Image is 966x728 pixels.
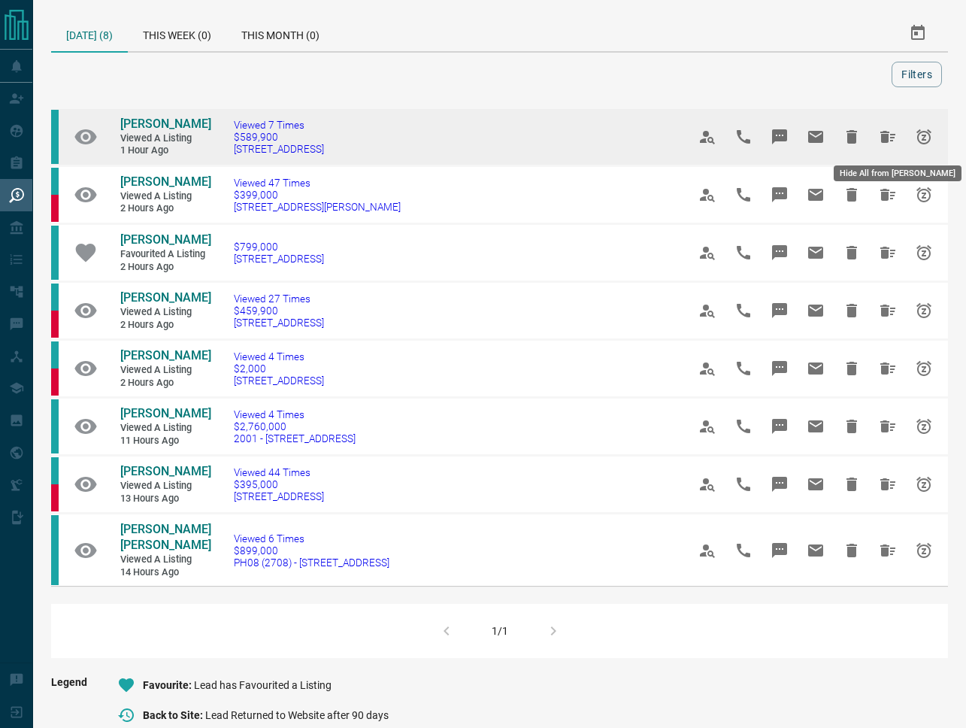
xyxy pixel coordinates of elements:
[234,253,324,265] span: [STREET_ADDRESS]
[870,293,906,329] span: Hide All from Jesse Wa
[51,457,59,484] div: condos.ca
[798,350,834,387] span: Email
[120,348,210,364] a: [PERSON_NAME]
[906,532,942,569] span: Snooze
[234,420,356,432] span: $2,760,000
[120,132,210,145] span: Viewed a Listing
[870,408,906,444] span: Hide All from Joseph Lee
[120,406,211,420] span: [PERSON_NAME]
[120,480,210,493] span: Viewed a Listing
[798,408,834,444] span: Email
[234,119,324,155] a: Viewed 7 Times$589,900[STREET_ADDRESS]
[798,532,834,569] span: Email
[234,131,324,143] span: $589,900
[689,532,725,569] span: View Profile
[120,435,210,447] span: 11 hours ago
[51,226,59,280] div: condos.ca
[226,15,335,51] div: This Month (0)
[234,201,401,213] span: [STREET_ADDRESS][PERSON_NAME]
[120,202,210,215] span: 2 hours ago
[906,235,942,271] span: Snooze
[120,290,211,305] span: [PERSON_NAME]
[762,466,798,502] span: Message
[234,532,389,569] a: Viewed 6 Times$899,000PH08 (2708) - [STREET_ADDRESS]
[234,466,324,502] a: Viewed 44 Times$395,000[STREET_ADDRESS]
[798,293,834,329] span: Email
[120,232,210,248] a: [PERSON_NAME]
[51,195,59,222] div: property.ca
[762,532,798,569] span: Message
[205,709,389,721] span: Lead Returned to Website after 90 days
[120,406,210,422] a: [PERSON_NAME]
[51,515,59,585] div: condos.ca
[234,177,401,189] span: Viewed 47 Times
[892,62,942,87] button: Filters
[234,408,356,420] span: Viewed 4 Times
[120,117,210,132] a: [PERSON_NAME]
[194,679,332,691] span: Lead has Favourited a Listing
[234,362,324,375] span: $2,000
[51,399,59,453] div: condos.ca
[51,15,128,53] div: [DATE] (8)
[798,177,834,213] span: Email
[689,466,725,502] span: View Profile
[725,466,762,502] span: Call
[51,484,59,511] div: property.ca
[120,144,210,157] span: 1 hour ago
[128,15,226,51] div: This Week (0)
[725,235,762,271] span: Call
[870,119,906,155] span: Hide All from Fatana Shah
[234,305,324,317] span: $459,900
[51,110,59,164] div: condos.ca
[834,119,870,155] span: Hide
[762,293,798,329] span: Message
[834,177,870,213] span: Hide
[689,408,725,444] span: View Profile
[51,369,59,396] div: property.ca
[120,190,210,203] span: Viewed a Listing
[234,478,324,490] span: $395,000
[143,709,205,721] span: Back to Site
[762,235,798,271] span: Message
[906,466,942,502] span: Snooze
[834,350,870,387] span: Hide
[120,232,211,247] span: [PERSON_NAME]
[900,15,936,51] button: Select Date Range
[689,235,725,271] span: View Profile
[834,466,870,502] span: Hide
[234,466,324,478] span: Viewed 44 Times
[689,293,725,329] span: View Profile
[725,408,762,444] span: Call
[492,625,508,637] div: 1/1
[906,293,942,329] span: Snooze
[120,464,211,478] span: [PERSON_NAME]
[234,177,401,213] a: Viewed 47 Times$399,000[STREET_ADDRESS][PERSON_NAME]
[834,235,870,271] span: Hide
[120,364,210,377] span: Viewed a Listing
[120,522,211,552] span: [PERSON_NAME] [PERSON_NAME]
[798,235,834,271] span: Email
[120,377,210,390] span: 2 hours ago
[725,350,762,387] span: Call
[870,350,906,387] span: Hide All from Jesse Wa
[234,432,356,444] span: 2001 - [STREET_ADDRESS]
[725,119,762,155] span: Call
[120,117,211,131] span: [PERSON_NAME]
[834,532,870,569] span: Hide
[234,317,324,329] span: [STREET_ADDRESS]
[870,532,906,569] span: Hide All from Ananda Da Rocha Pires
[234,350,324,362] span: Viewed 4 Times
[120,348,211,362] span: [PERSON_NAME]
[120,248,210,261] span: Favourited a Listing
[234,119,324,131] span: Viewed 7 Times
[234,375,324,387] span: [STREET_ADDRESS]
[120,522,210,554] a: [PERSON_NAME] [PERSON_NAME]
[234,241,324,253] span: $799,000
[906,119,942,155] span: Snooze
[906,408,942,444] span: Snooze
[725,293,762,329] span: Call
[120,261,210,274] span: 2 hours ago
[51,168,59,195] div: condos.ca
[870,235,906,271] span: Hide All from Maria Alvarado Garcia
[234,557,389,569] span: PH08 (2708) - [STREET_ADDRESS]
